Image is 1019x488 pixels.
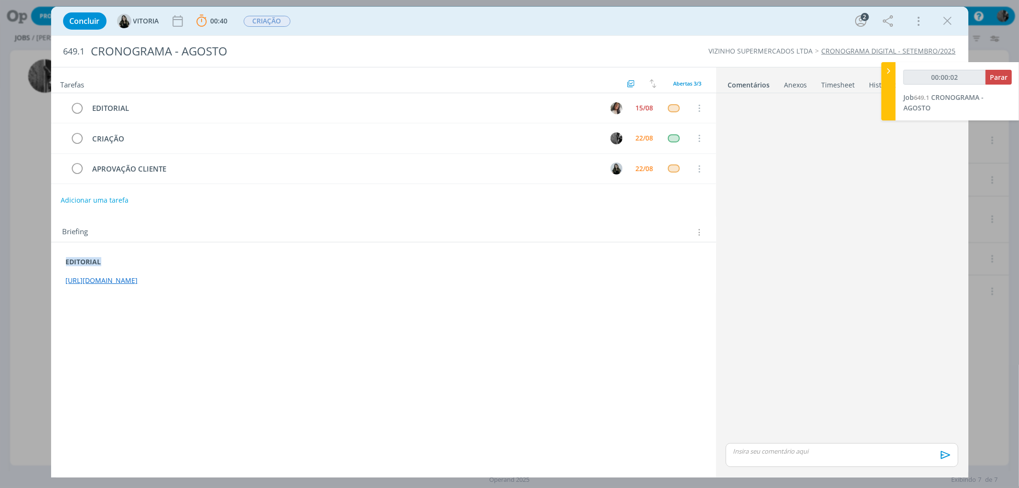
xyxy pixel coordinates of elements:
img: P [611,132,622,144]
button: Parar [986,70,1012,85]
a: [URL][DOMAIN_NAME] [66,276,138,285]
span: 00:40 [211,16,228,25]
strong: EDITORIAL [66,257,101,266]
div: CRIAÇÃO [88,133,602,145]
button: VVITORIA [117,14,159,28]
button: V [610,162,624,176]
div: 15/08 [636,105,654,111]
div: Anexos [784,80,807,90]
a: Timesheet [821,76,856,90]
div: APROVAÇÃO CLIENTE [88,163,602,175]
div: dialog [51,7,968,477]
button: 2 [853,13,869,29]
a: Comentários [728,76,771,90]
img: V [611,163,622,174]
a: VIZINHO SUPERMERCADOS LTDA [709,46,813,55]
span: Briefing [63,226,88,239]
img: arrow-down-up.svg [650,79,656,88]
span: CRONOGRAMA - AGOSTO [903,93,984,112]
span: Abertas 3/3 [674,80,702,87]
button: Concluir [63,12,107,30]
button: 00:40 [194,13,230,29]
div: CRONOGRAMA - AGOSTO [87,40,580,63]
div: EDITORIAL [88,102,602,114]
div: 22/08 [636,165,654,172]
span: Tarefas [61,78,85,89]
div: 2 [861,13,869,21]
span: VITORIA [133,18,159,24]
a: CRONOGRAMA DIGITAL - SETEMBRO/2025 [822,46,956,55]
button: CRIAÇÃO [243,15,291,27]
span: Parar [990,73,1008,82]
button: P [610,131,624,145]
span: CRIAÇÃO [244,16,290,27]
span: Concluir [70,17,100,25]
button: Adicionar uma tarefa [60,192,129,209]
div: 22/08 [636,135,654,141]
a: Histórico [869,76,898,90]
button: C [610,101,624,115]
img: V [117,14,131,28]
img: C [611,102,622,114]
span: 649.1 [64,46,85,57]
a: Job649.1CRONOGRAMA - AGOSTO [903,93,984,112]
span: 649.1 [914,93,929,102]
